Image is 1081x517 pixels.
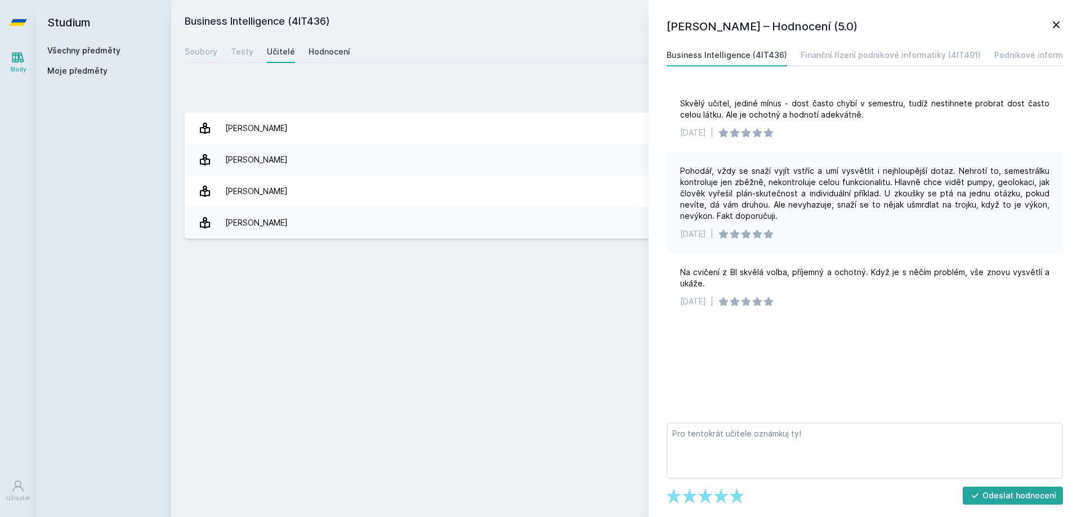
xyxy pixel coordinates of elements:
[267,41,295,63] a: Učitelé
[225,180,288,203] div: [PERSON_NAME]
[2,474,34,508] a: Uživatel
[680,228,706,240] div: [DATE]
[231,41,253,63] a: Testy
[680,98,1049,120] div: Skvělý učitel, jediné mínus - dost často chybí v semestru, tudíž nestihnete probrat dost často ce...
[225,117,288,140] div: [PERSON_NAME]
[47,46,120,55] a: Všechny předměty
[680,127,706,138] div: [DATE]
[267,46,295,57] div: Učitelé
[231,46,253,57] div: Testy
[185,207,1067,239] a: [PERSON_NAME] 1 hodnocení 5.0
[2,45,34,79] a: Study
[6,494,30,502] div: Uživatel
[10,65,26,74] div: Study
[185,46,217,57] div: Soubory
[185,144,1067,176] a: [PERSON_NAME] 1 hodnocení 5.0
[225,149,288,171] div: [PERSON_NAME]
[185,176,1067,207] a: [PERSON_NAME] 3 hodnocení 5.0
[309,41,350,63] a: Hodnocení
[680,165,1049,222] div: Pohodář, vždy se snaží vyjít vstříc a umí vysvětlit i nejhloupější dotaz. Nehrotí to, semestrálku...
[185,14,941,32] h2: Business Intelligence (4IT436)
[711,228,713,240] div: |
[309,46,350,57] div: Hodnocení
[711,127,713,138] div: |
[185,113,1067,144] a: [PERSON_NAME] 1 hodnocení 3.0
[225,212,288,234] div: [PERSON_NAME]
[47,65,108,77] span: Moje předměty
[185,41,217,63] a: Soubory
